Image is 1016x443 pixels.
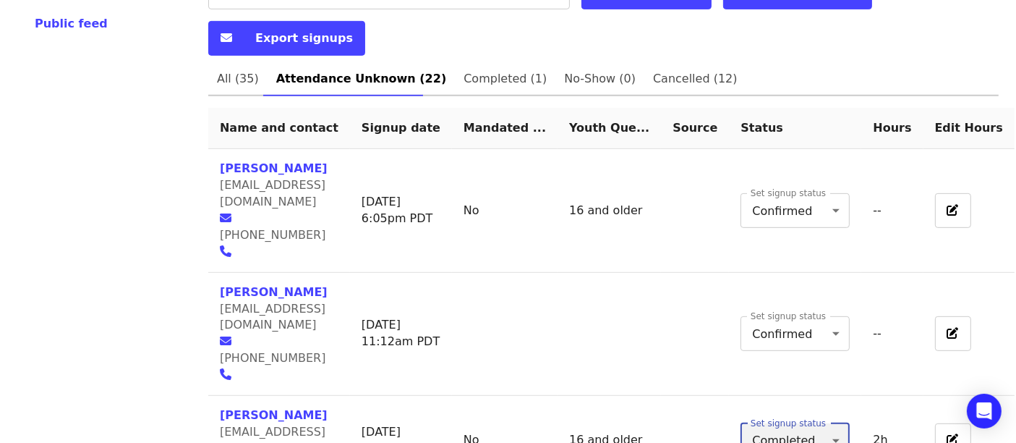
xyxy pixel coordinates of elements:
div: Confirmed [740,316,850,351]
i: envelope icon [220,211,231,225]
span: Public feed [35,17,108,30]
span: Status [740,121,783,135]
i: pen-to-square icon [947,203,959,217]
td: No [452,149,558,272]
span: [EMAIL_ADDRESS][DOMAIN_NAME] [220,302,325,332]
a: envelope icon [220,334,240,348]
a: phone icon [220,368,240,381]
i: phone icon [220,368,231,381]
span: Mandated Service [464,121,546,135]
a: [PERSON_NAME] [220,161,328,175]
div: Open Intercom Messenger [967,394,1002,429]
td: -- [861,149,923,272]
td: [DATE] 11:12am PDT [350,273,452,396]
span: Export signups [255,31,353,45]
a: Attendance Unknown (22) [268,62,456,96]
th: Signup date [350,108,452,149]
i: pen-to-square icon [947,326,959,340]
td: 16 and older [558,149,661,272]
i: envelope icon [220,334,231,348]
a: [PERSON_NAME] [220,408,328,422]
button: Export signups [208,21,365,56]
span: [PHONE_NUMBER] [220,228,326,242]
span: Attendance Unknown (22) [276,69,447,89]
a: Completed (1) [455,62,555,96]
th: Hours [861,108,923,149]
th: Name and contact [208,108,350,149]
i: envelope icon [221,31,232,45]
a: All (35) [208,62,268,96]
span: [EMAIL_ADDRESS][DOMAIN_NAME] [220,178,325,208]
span: Completed (1) [464,69,547,89]
td: [DATE] 6:05pm PDT [350,149,452,272]
label: Set signup status [751,312,826,321]
span: No-Show (0) [564,69,636,89]
span: All (35) [217,69,259,89]
span: [PHONE_NUMBER] [220,351,326,365]
th: Edit Hours [923,108,1015,149]
a: envelope icon [220,211,240,225]
th: Source [661,108,729,149]
div: Confirmed [740,193,850,228]
i: phone icon [220,245,231,258]
td: -- [861,273,923,396]
span: Youth Question [569,121,649,135]
a: Public feed [35,15,174,33]
a: No-Show (0) [555,62,644,96]
a: [PERSON_NAME] [220,285,328,299]
a: Cancelled (12) [644,62,746,96]
a: phone icon [220,245,240,258]
label: Set signup status [751,189,826,198]
span: Cancelled (12) [653,69,738,89]
label: Set signup status [751,419,826,428]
